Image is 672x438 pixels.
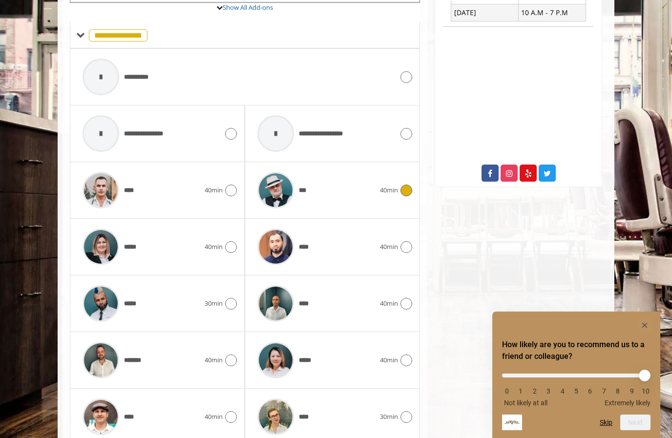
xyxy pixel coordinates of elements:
td: 10 A.M - 7 P.M [518,4,586,21]
span: 30min [205,298,223,309]
span: 40min [205,185,223,195]
li: 1 [516,387,525,395]
div: How likely are you to recommend us to a friend or colleague? Select an option from 0 to 10, with ... [502,319,651,430]
li: 0 [502,387,512,395]
li: 5 [571,387,581,395]
li: 2 [530,387,540,395]
li: 10 [641,387,651,395]
h2: How likely are you to recommend us to a friend or colleague? Select an option from 0 to 10, with ... [502,339,651,362]
div: How likely are you to recommend us to a friend or colleague? Select an option from 0 to 10, with ... [502,366,651,407]
button: Next question [620,415,651,430]
span: 40min [205,412,223,422]
span: 40min [380,242,398,252]
li: 3 [544,387,553,395]
li: 9 [627,387,637,395]
li: 4 [558,387,567,395]
button: Skip [600,418,612,426]
span: Extremely likely [605,399,651,407]
span: 30min [380,412,398,422]
span: 40min [380,185,398,195]
li: 8 [613,387,623,395]
button: Hide survey [639,319,651,331]
span: 40min [380,298,398,309]
li: 7 [599,387,609,395]
span: Not likely at all [504,399,547,407]
a: Show All Add-ons [223,3,273,12]
td: [DATE] [451,4,519,21]
li: 6 [585,387,595,395]
span: 40min [205,355,223,365]
span: 40min [380,355,398,365]
span: 40min [205,242,223,252]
